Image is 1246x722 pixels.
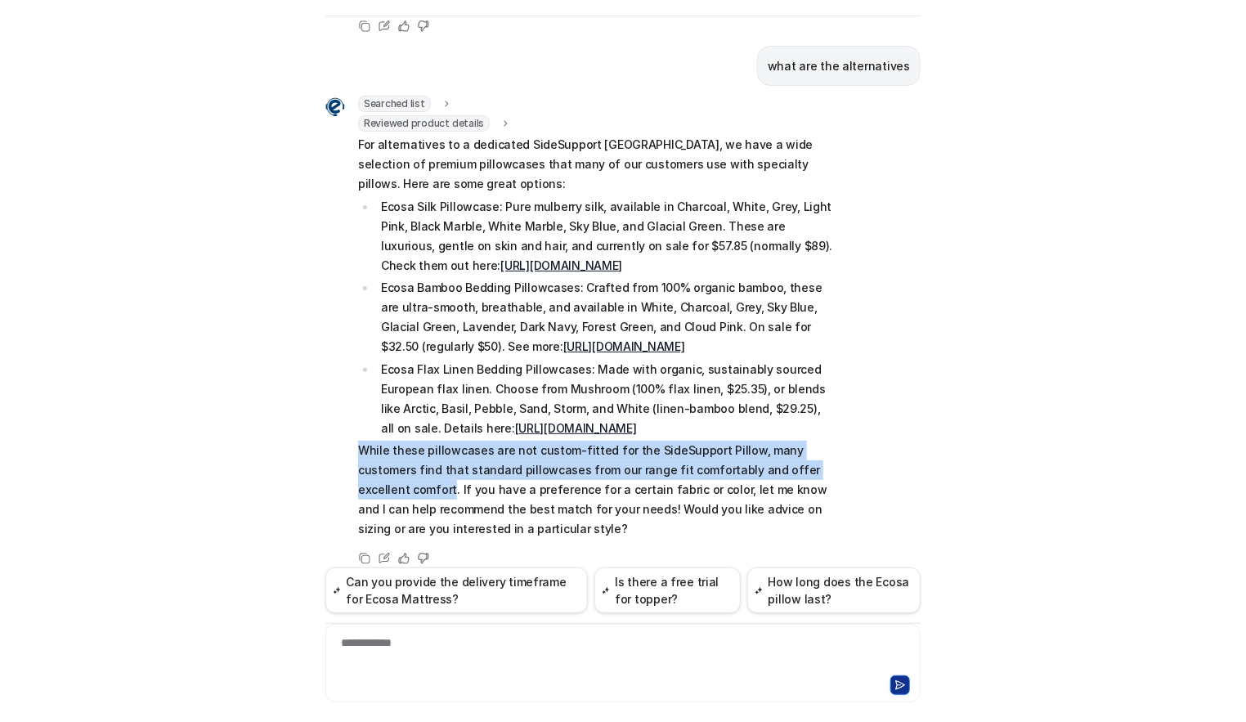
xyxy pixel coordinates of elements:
[358,441,836,539] p: While these pillowcases are not custom-fitted for the SideSupport Pillow, many customers find tha...
[325,97,345,117] img: Widget
[381,278,836,357] p: Ecosa Bamboo Bedding Pillowcases: Crafted from 100% organic bamboo, these are ultra-smooth, breat...
[358,96,431,112] span: Searched list
[747,567,921,613] button: How long does the Ecosa pillow last?
[381,360,836,438] p: Ecosa Flax Linen Bedding Pillowcases: Made with organic, sustainably sourced European flax linen....
[325,567,588,613] button: Can you provide the delivery timeframe for Ecosa Mattress?
[768,56,910,76] p: what are the alternatives
[563,339,685,353] a: [URL][DOMAIN_NAME]
[358,135,836,194] p: For alternatives to a dedicated SideSupport [GEOGRAPHIC_DATA], we have a wide selection of premiu...
[358,115,490,132] span: Reviewed product details
[500,258,622,272] a: [URL][DOMAIN_NAME]
[515,421,637,435] a: [URL][DOMAIN_NAME]
[594,567,741,613] button: Is there a free trial for topper?
[381,197,836,276] p: Ecosa Silk Pillowcase: Pure mulberry silk, available in Charcoal, White, Grey, Light Pink, Black ...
